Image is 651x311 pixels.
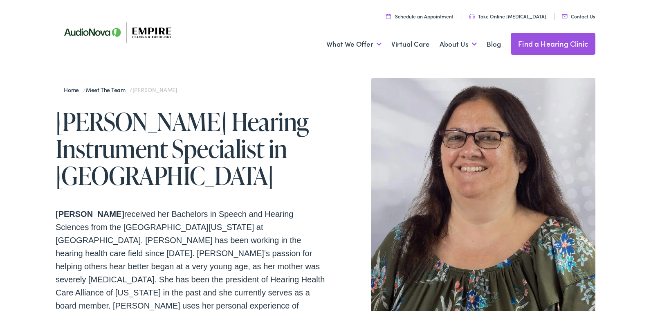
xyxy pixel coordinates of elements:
a: Meet the Team [86,86,130,94]
span: / / [64,86,177,94]
img: utility icon [386,14,391,19]
a: What We Offer [326,29,382,59]
a: Contact Us [562,13,595,20]
img: utility icon [469,14,475,19]
img: utility icon [562,14,568,18]
a: Schedule an Appointment [386,13,453,20]
a: Find a Hearing Clinic [511,33,595,55]
strong: [PERSON_NAME] [56,210,124,219]
a: Blog [487,29,501,59]
h1: [PERSON_NAME] Hearing Instrument Specialist in [GEOGRAPHIC_DATA] [56,108,325,189]
a: Virtual Care [391,29,430,59]
a: Home [64,86,83,94]
a: Take Online [MEDICAL_DATA] [469,13,546,20]
span: [PERSON_NAME] [132,86,177,94]
a: About Us [440,29,477,59]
